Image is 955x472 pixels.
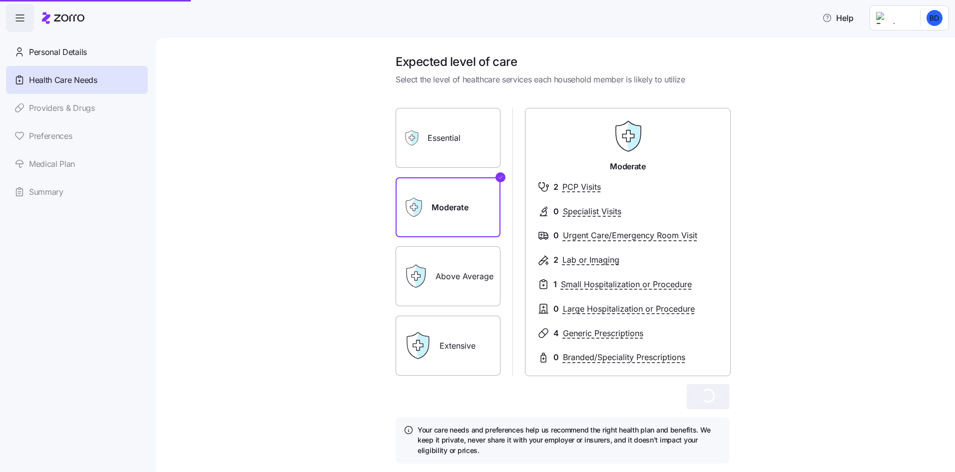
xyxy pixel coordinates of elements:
[396,177,500,237] label: Moderate
[553,229,559,242] span: 0
[396,54,729,69] h1: Expected level of care
[610,160,645,173] span: Moderate
[6,38,148,66] a: Personal Details
[562,181,601,193] span: PCP Visits
[553,254,558,266] span: 2
[553,181,558,193] span: 2
[6,66,148,94] a: Health Care Needs
[29,74,97,86] span: Health Care Needs
[562,254,619,266] span: Lab or Imaging
[418,425,721,456] h4: Your care needs and preferences help us recommend the right health plan and benefits. We keep it ...
[563,205,621,218] span: Specialist Visits
[396,108,500,168] label: Essential
[553,205,559,218] span: 0
[396,246,500,306] label: Above Average
[553,278,557,291] span: 1
[553,351,559,364] span: 0
[876,12,912,24] img: Employer logo
[561,278,692,291] span: Small Hospitalization or Procedure
[822,12,854,24] span: Help
[563,351,685,364] span: Branded/Speciality Prescriptions
[497,171,503,183] svg: Checkmark
[396,316,500,376] label: Extensive
[553,303,559,315] span: 0
[927,10,943,26] img: 4c72ba6494e86157f5bd4df0fae3b468
[553,327,559,340] span: 4
[563,303,695,315] span: Large Hospitalization or Procedure
[563,327,643,340] span: Generic Prescriptions
[396,73,729,86] span: Select the level of healthcare services each household member is likely to utilize
[29,46,87,58] span: Personal Details
[563,229,697,242] span: Urgent Care/Emergency Room Visit
[814,8,862,28] button: Help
